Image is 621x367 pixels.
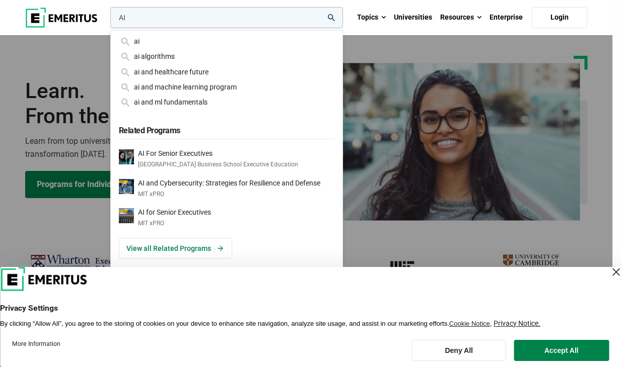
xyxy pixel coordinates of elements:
[532,7,587,28] a: Login
[119,208,134,223] img: AI for Senior Executives
[119,149,134,164] img: AI For Senior Executives
[119,66,334,77] div: ai and healthcare future
[110,7,343,28] input: woocommerce-product-search-field-0
[119,81,334,93] div: ai and machine learning program
[119,120,334,139] h5: Related Programs
[138,208,211,217] p: AI for Senior Executives
[119,149,334,169] a: AI For Senior Executives[GEOGRAPHIC_DATA] Business School Executive Education
[138,190,320,199] p: MIT xPRO
[119,51,334,62] div: ai algorithms
[119,238,232,259] a: View all Related Programs
[138,149,298,158] p: AI For Senior Executives
[119,36,334,47] div: ai
[138,219,211,228] p: MIT xPRO
[119,179,134,194] img: AI and Cybersecurity: Strategies for Resilience and Defense
[138,160,298,169] p: [GEOGRAPHIC_DATA] Business School Executive Education
[119,179,334,199] a: AI and Cybersecurity: Strategies for Resilience and DefenseMIT xPRO
[119,208,334,228] a: AI for Senior ExecutivesMIT xPRO
[138,179,320,188] p: AI and Cybersecurity: Strategies for Resilience and Defense
[119,97,334,108] div: ai and ml fundamentals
